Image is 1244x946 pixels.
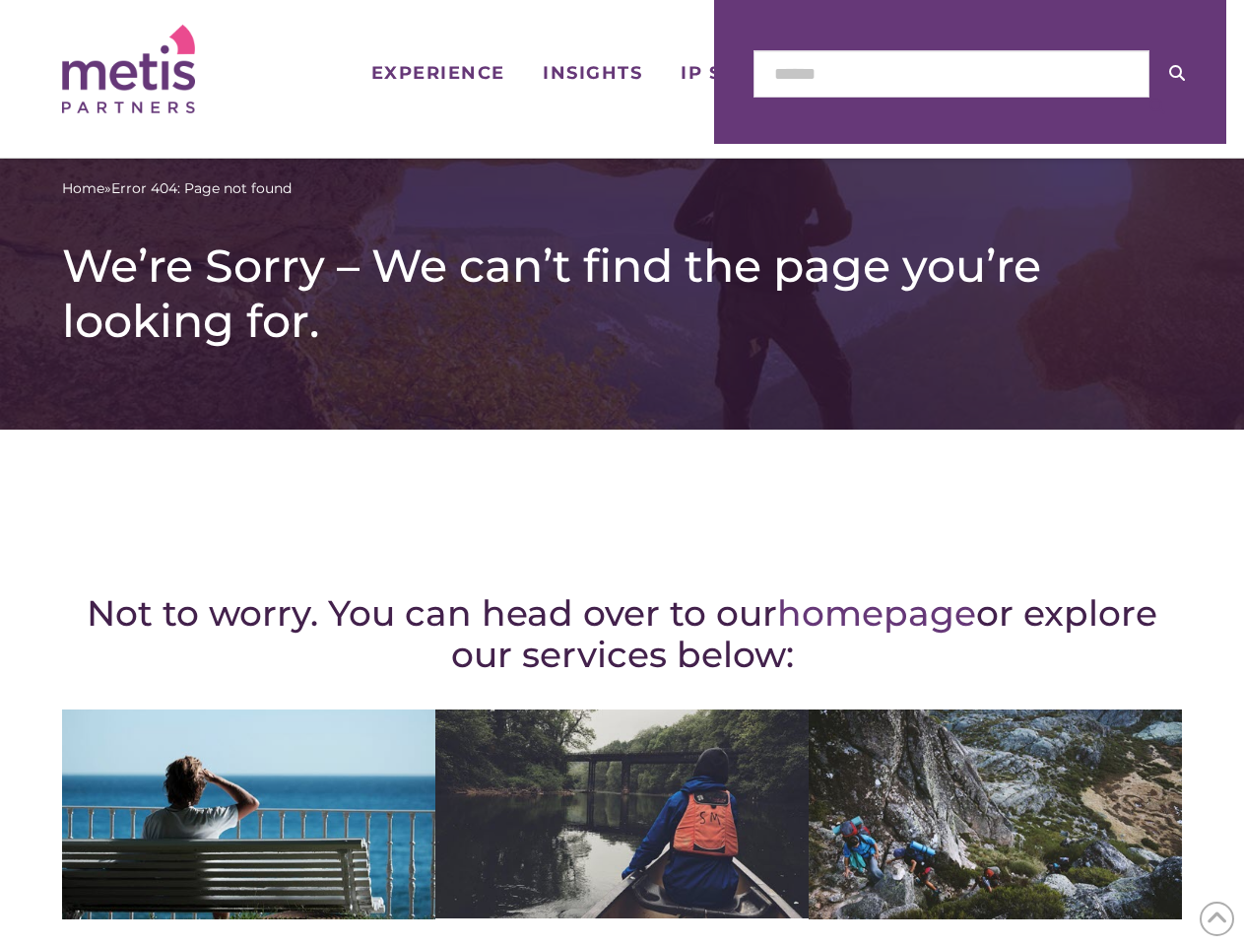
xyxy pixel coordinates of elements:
span: Back to Top [1200,902,1234,936]
a: Home [62,178,104,199]
span: IP Sales [681,64,774,82]
span: Error 404: Page not found [111,178,292,199]
h2: Not to worry. You can head over to our or explore our services below: [62,592,1182,675]
span: » [62,178,292,199]
a: homepage [777,591,976,635]
span: Experience [371,64,505,82]
img: Metis Partners [62,25,195,113]
h1: We’re Sorry – We can’t find the page you’re looking for. [62,238,1182,349]
span: Insights [543,64,642,82]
